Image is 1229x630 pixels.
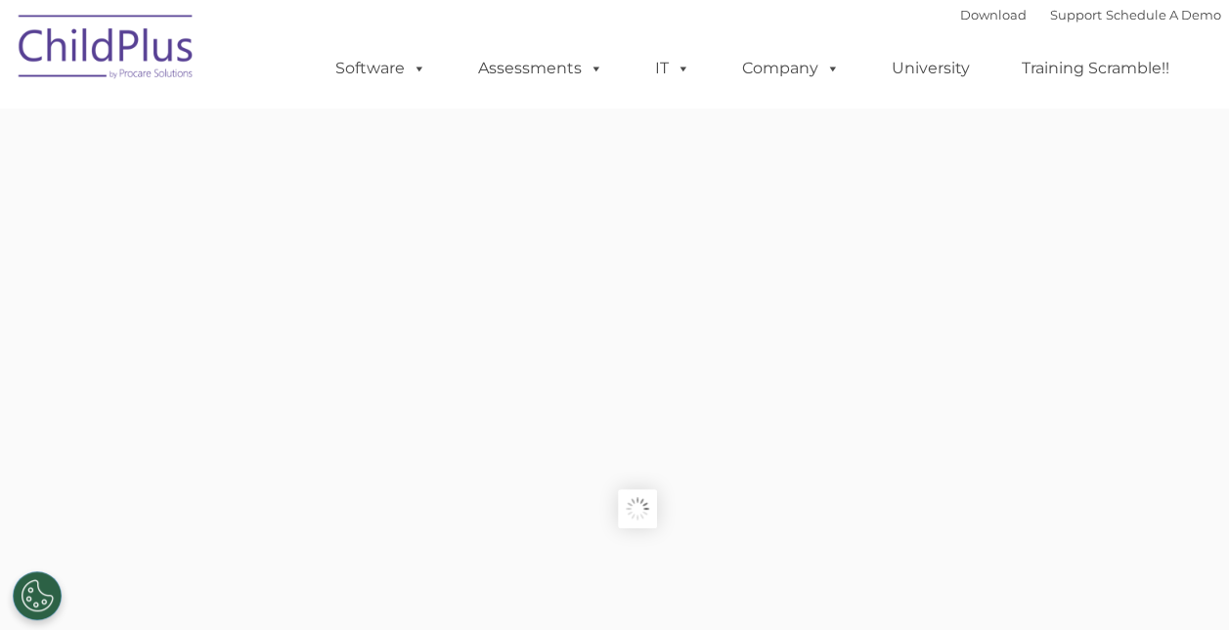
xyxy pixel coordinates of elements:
img: ChildPlus by Procare Solutions [9,1,204,99]
a: Software [316,49,446,88]
a: University [872,49,989,88]
font: | [960,7,1221,22]
a: Company [723,49,859,88]
button: Cookies Settings [13,571,62,620]
a: Schedule A Demo [1106,7,1221,22]
a: Assessments [459,49,623,88]
a: Download [960,7,1027,22]
a: IT [636,49,710,88]
a: Training Scramble!! [1002,49,1189,88]
a: Support [1050,7,1102,22]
